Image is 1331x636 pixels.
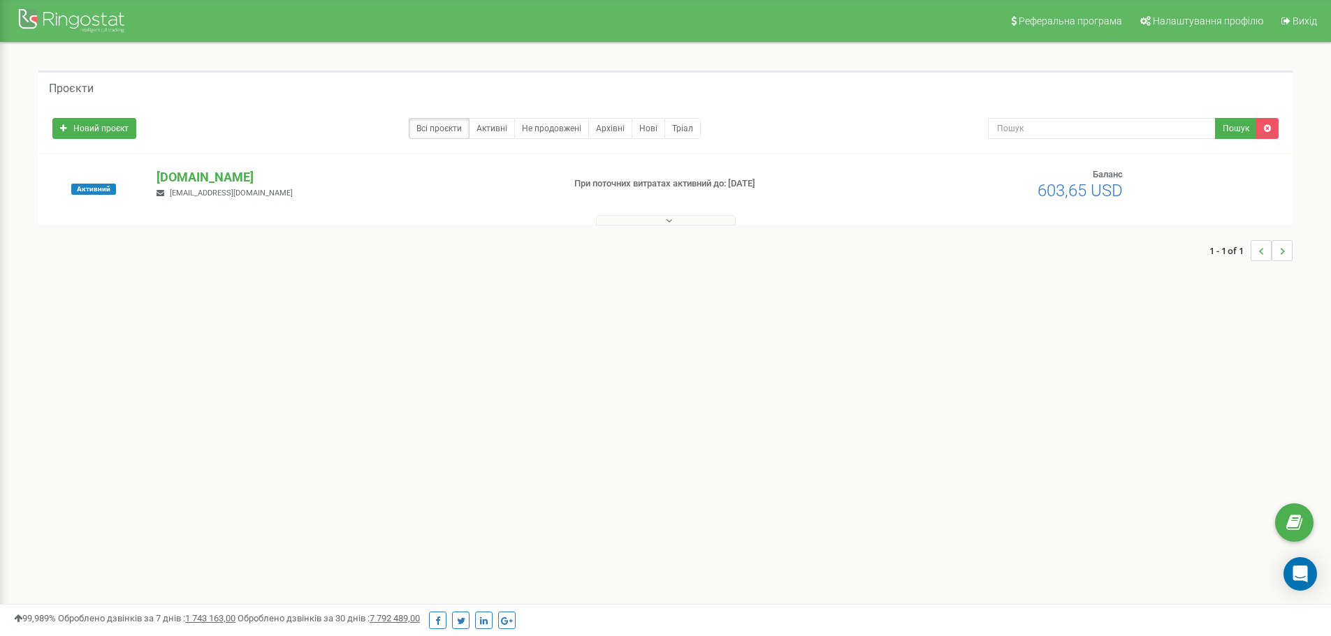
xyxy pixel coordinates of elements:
span: [EMAIL_ADDRESS][DOMAIN_NAME] [170,188,293,198]
p: При поточних витратах активний до: [DATE] [574,177,865,191]
span: Активний [71,184,116,195]
u: 7 792 489,00 [370,613,420,623]
a: Архівні [588,118,632,139]
span: Баланс [1093,169,1123,179]
a: Активні [469,118,515,139]
a: Не продовжені [514,118,589,139]
span: Налаштування профілю [1153,15,1263,27]
span: 1 - 1 of 1 [1209,240,1251,261]
span: 603,65 USD [1038,181,1123,200]
h5: Проєкти [49,82,94,95]
span: Оброблено дзвінків за 30 днів : [238,613,420,623]
span: 99,989% [14,613,56,623]
button: Пошук [1215,118,1257,139]
a: Новий проєкт [52,118,136,139]
a: Тріал [664,118,701,139]
a: Всі проєкти [409,118,470,139]
input: Пошук [988,118,1216,139]
div: Open Intercom Messenger [1283,557,1317,591]
u: 1 743 163,00 [185,613,235,623]
p: [DOMAIN_NAME] [157,168,551,186]
span: Реферальна програма [1019,15,1122,27]
span: Оброблено дзвінків за 7 днів : [58,613,235,623]
a: Нові [632,118,665,139]
nav: ... [1209,226,1293,275]
span: Вихід [1293,15,1317,27]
